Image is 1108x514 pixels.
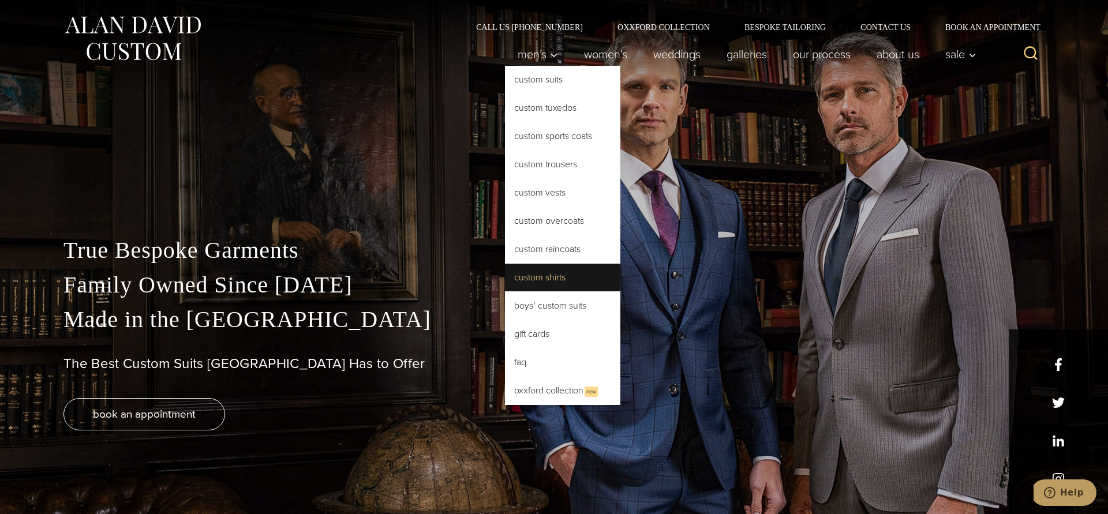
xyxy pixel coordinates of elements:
[1052,472,1065,485] a: instagram
[1017,40,1045,68] button: View Search Form
[63,398,225,430] a: book an appointment
[505,179,620,207] a: Custom Vests
[505,207,620,235] a: Custom Overcoats
[928,23,1045,31] a: Book an Appointment
[505,320,620,348] a: Gift Cards
[459,23,1045,31] nav: Secondary Navigation
[864,43,933,66] a: About Us
[505,122,620,150] a: Custom Sports Coats
[505,43,983,66] nav: Primary Navigation
[1034,479,1096,508] iframe: Opens a widget where you can chat to one of our agents
[780,43,864,66] a: Our Process
[505,377,620,405] a: Oxxford CollectionNew
[63,233,1045,337] p: True Bespoke Garments Family Owned Since [DATE] Made in the [GEOGRAPHIC_DATA]
[505,235,620,263] a: Custom Raincoats
[727,23,843,31] a: Bespoke Tailoring
[571,43,641,66] a: Women’s
[933,43,983,66] button: Sale sub menu toggle
[93,406,196,422] span: book an appointment
[63,355,1045,372] h1: The Best Custom Suits [GEOGRAPHIC_DATA] Has to Offer
[1052,358,1065,371] a: facebook
[1052,434,1065,447] a: linkedin
[505,94,620,122] a: Custom Tuxedos
[459,23,600,31] a: Call Us [PHONE_NUMBER]
[505,292,620,320] a: Boys’ Custom Suits
[505,43,571,66] button: Men’s sub menu toggle
[600,23,727,31] a: Oxxford Collection
[505,151,620,178] a: Custom Trousers
[585,387,598,397] span: New
[505,264,620,291] a: Custom Shirts
[505,66,620,93] a: Custom Suits
[1052,396,1065,409] a: x/twitter
[641,43,714,66] a: weddings
[843,23,928,31] a: Contact Us
[505,348,620,376] a: FAQ
[714,43,780,66] a: Galleries
[63,13,202,64] img: Alan David Custom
